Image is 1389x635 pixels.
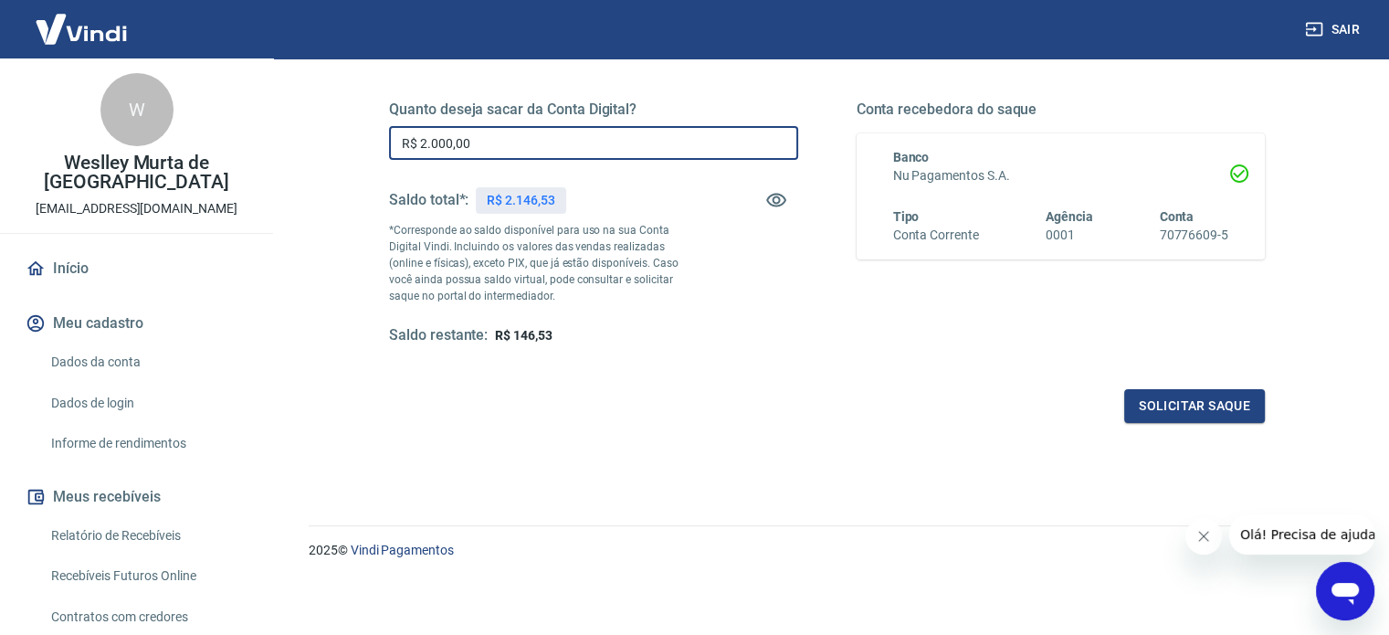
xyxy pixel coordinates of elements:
[22,249,251,289] a: Início
[389,101,798,119] h5: Quanto deseja sacar da Conta Digital?
[351,543,454,557] a: Vindi Pagamentos
[22,303,251,344] button: Meu cadastro
[1124,389,1265,423] button: Solicitar saque
[44,425,251,462] a: Informe de rendimentos
[495,328,552,343] span: R$ 146,53
[487,191,554,210] p: R$ 2.146,53
[309,541,1345,560] p: 2025 ©
[1159,209,1194,224] span: Conta
[389,326,488,345] h5: Saldo restante:
[15,153,258,192] p: Weslley Murta de [GEOGRAPHIC_DATA]
[1046,226,1093,245] h6: 0001
[100,73,174,146] div: W
[1316,562,1374,620] iframe: Botão para abrir a janela de mensagens
[1229,514,1374,555] iframe: Mensagem da empresa
[1159,226,1228,245] h6: 70776609-5
[893,166,1229,185] h6: Nu Pagamentos S.A.
[389,222,696,304] p: *Corresponde ao saldo disponível para uso na sua Conta Digital Vindi. Incluindo os valores das ve...
[389,191,468,209] h5: Saldo total*:
[22,477,251,517] button: Meus recebíveis
[44,557,251,595] a: Recebíveis Futuros Online
[1301,13,1367,47] button: Sair
[44,517,251,555] a: Relatório de Recebíveis
[44,385,251,422] a: Dados de login
[1046,209,1093,224] span: Agência
[44,344,251,381] a: Dados da conta
[857,101,1266,119] h5: Conta recebedora do saque
[1185,518,1222,555] iframe: Fechar mensagem
[11,13,153,27] span: Olá! Precisa de ajuda?
[36,199,237,218] p: [EMAIL_ADDRESS][DOMAIN_NAME]
[22,1,141,57] img: Vindi
[893,150,930,164] span: Banco
[893,209,920,224] span: Tipo
[893,226,979,245] h6: Conta Corrente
